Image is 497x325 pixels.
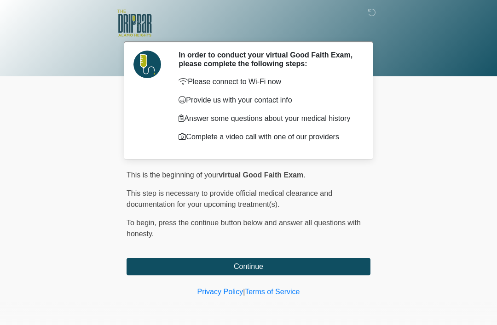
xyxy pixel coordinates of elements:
span: . [303,171,305,179]
span: This is the beginning of your [127,171,219,179]
a: | [243,288,245,296]
h2: In order to conduct your virtual Good Faith Exam, please complete the following steps: [179,51,357,68]
button: Continue [127,258,370,275]
a: Terms of Service [245,288,300,296]
p: Answer some questions about your medical history [179,113,357,124]
p: Please connect to Wi-Fi now [179,76,357,87]
span: To begin, [127,219,158,227]
img: Agent Avatar [133,51,161,78]
span: This step is necessary to provide official medical clearance and documentation for your upcoming ... [127,189,332,208]
p: Provide us with your contact info [179,95,357,106]
p: Complete a video call with one of our providers [179,131,357,143]
a: Privacy Policy [197,288,243,296]
img: The DRIPBaR - Alamo Heights Logo [117,7,152,40]
span: press the continue button below and answer all questions with honesty. [127,219,361,238]
strong: virtual Good Faith Exam [219,171,303,179]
